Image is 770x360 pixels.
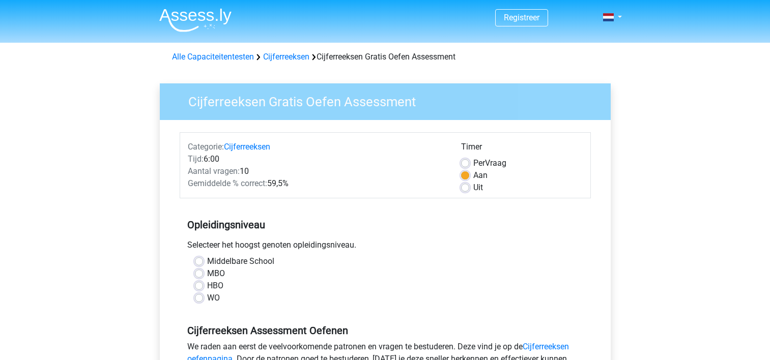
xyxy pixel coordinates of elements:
div: Cijferreeksen Gratis Oefen Assessment [168,51,603,63]
label: MBO [207,267,225,280]
img: Assessly [159,8,232,32]
h5: Cijferreeksen Assessment Oefenen [187,324,583,337]
label: WO [207,292,220,304]
a: Cijferreeksen [224,142,270,152]
span: Tijd: [188,154,204,164]
div: 59,5% [180,177,453,190]
a: Cijferreeksen [263,52,309,62]
h5: Opleidingsniveau [187,215,583,235]
label: Aan [473,169,488,182]
label: Middelbare School [207,255,274,267]
h3: Cijferreeksen Gratis Oefen Assessment [176,90,603,110]
span: Gemiddelde % correct: [188,178,267,188]
label: HBO [207,280,223,292]
div: Timer [461,141,583,157]
div: 10 [180,165,453,177]
span: Aantal vragen: [188,166,240,176]
span: Per [473,158,485,168]
a: Registreer [504,13,539,22]
label: Uit [473,182,483,194]
a: Alle Capaciteitentesten [172,52,254,62]
div: 6:00 [180,153,453,165]
label: Vraag [473,157,506,169]
div: Selecteer het hoogst genoten opleidingsniveau. [180,239,591,255]
span: Categorie: [188,142,224,152]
